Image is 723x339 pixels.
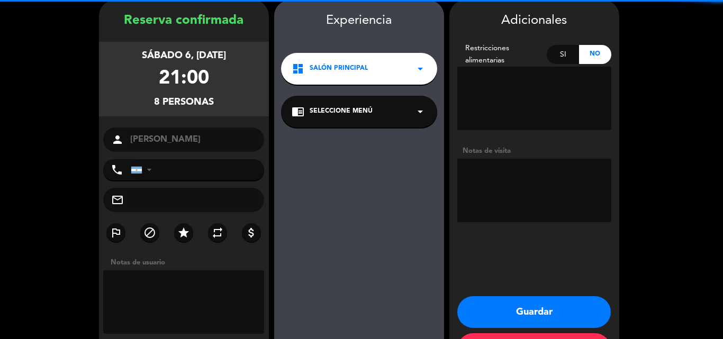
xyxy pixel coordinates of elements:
[547,45,579,64] div: Si
[211,226,224,239] i: repeat
[310,63,368,74] span: Salón Principal
[457,11,611,31] div: Adicionales
[143,226,156,239] i: block
[457,42,547,67] div: Restricciones alimentarias
[105,257,269,268] div: Notas de usuario
[111,133,124,146] i: person
[111,194,124,206] i: mail_outline
[310,106,373,117] span: Seleccione Menú
[131,160,156,180] div: Argentina: +54
[110,226,122,239] i: outlined_flag
[245,226,258,239] i: attach_money
[154,95,214,110] div: 8 personas
[111,163,123,176] i: phone
[99,11,269,31] div: Reserva confirmada
[159,63,209,95] div: 21:00
[457,296,611,328] button: Guardar
[142,48,226,63] div: sábado 6, [DATE]
[414,62,427,75] i: arrow_drop_down
[274,11,444,31] div: Experiencia
[457,145,611,157] div: Notas de visita
[579,45,611,64] div: No
[292,105,304,118] i: chrome_reader_mode
[414,105,427,118] i: arrow_drop_down
[177,226,190,239] i: star
[292,62,304,75] i: dashboard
